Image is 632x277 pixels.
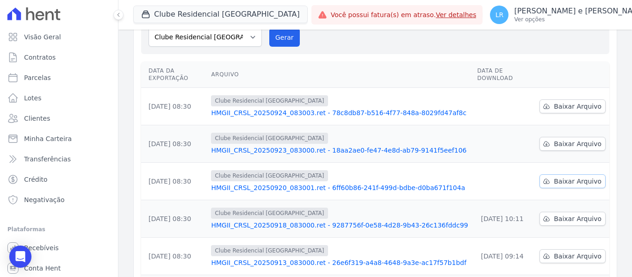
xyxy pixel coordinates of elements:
[24,32,61,42] span: Visão Geral
[211,170,328,181] span: Clube Residencial [GEOGRAPHIC_DATA]
[4,28,114,46] a: Visão Geral
[141,200,207,238] td: [DATE] 08:30
[473,238,536,275] td: [DATE] 09:14
[4,239,114,257] a: Recebíveis
[24,53,56,62] span: Contratos
[4,129,114,148] a: Minha Carteira
[539,99,606,113] a: Baixar Arquivo
[24,243,59,252] span: Recebíveis
[539,137,606,151] a: Baixar Arquivo
[4,68,114,87] a: Parcelas
[4,89,114,107] a: Lotes
[211,221,470,230] a: HMGII_CRSL_20250918_083000.ret - 9287756f-0e58-4d28-9b43-26c136fddc99
[436,11,477,18] a: Ver detalhes
[554,102,601,111] span: Baixar Arquivo
[211,133,328,144] span: Clube Residencial [GEOGRAPHIC_DATA]
[554,177,601,186] span: Baixar Arquivo
[211,95,328,106] span: Clube Residencial [GEOGRAPHIC_DATA]
[24,93,42,103] span: Lotes
[211,183,470,192] a: HMGII_CRSL_20250920_083001.ret - 6ff60b86-241f-499d-bdbe-d0ba671f104a
[4,48,114,67] a: Contratos
[496,12,504,18] span: LR
[133,6,308,23] button: Clube Residencial [GEOGRAPHIC_DATA]
[554,214,601,223] span: Baixar Arquivo
[24,154,71,164] span: Transferências
[269,28,300,47] button: Gerar
[473,200,536,238] td: [DATE] 10:11
[539,249,606,263] a: Baixar Arquivo
[554,252,601,261] span: Baixar Arquivo
[211,146,470,155] a: HMGII_CRSL_20250923_083000.ret - 18aa2ae0-fe47-4e8d-ab79-9141f5eef106
[554,139,601,148] span: Baixar Arquivo
[24,114,50,123] span: Clientes
[7,224,111,235] div: Plataformas
[4,109,114,128] a: Clientes
[24,195,65,204] span: Negativação
[473,62,536,88] th: Data de Download
[9,246,31,268] div: Open Intercom Messenger
[141,238,207,275] td: [DATE] 08:30
[539,174,606,188] a: Baixar Arquivo
[141,163,207,200] td: [DATE] 08:30
[211,208,328,219] span: Clube Residencial [GEOGRAPHIC_DATA]
[24,73,51,82] span: Parcelas
[4,191,114,209] a: Negativação
[211,245,328,256] span: Clube Residencial [GEOGRAPHIC_DATA]
[24,175,48,184] span: Crédito
[207,62,473,88] th: Arquivo
[141,125,207,163] td: [DATE] 08:30
[211,258,470,267] a: HMGII_CRSL_20250913_083000.ret - 26e6f319-a4a8-4648-9a3e-ac17f57b1bdf
[539,212,606,226] a: Baixar Arquivo
[24,134,72,143] span: Minha Carteira
[141,62,207,88] th: Data da Exportação
[24,264,61,273] span: Conta Hent
[4,170,114,189] a: Crédito
[211,108,470,117] a: HMGII_CRSL_20250924_083003.ret - 78c8db87-b516-4f77-848a-8029fd47af8c
[141,88,207,125] td: [DATE] 08:30
[331,10,477,20] span: Você possui fatura(s) em atraso.
[4,150,114,168] a: Transferências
